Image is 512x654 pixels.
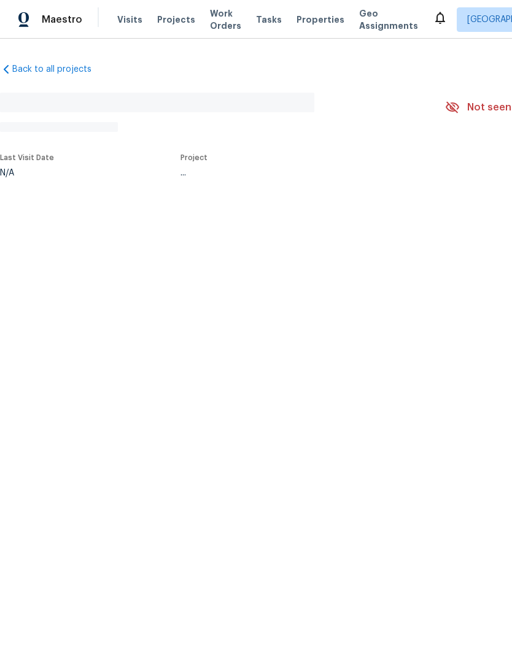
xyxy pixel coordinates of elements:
[117,13,142,26] span: Visits
[297,13,344,26] span: Properties
[180,169,416,177] div: ...
[42,13,82,26] span: Maestro
[359,7,418,32] span: Geo Assignments
[256,15,282,24] span: Tasks
[180,154,208,161] span: Project
[210,7,241,32] span: Work Orders
[157,13,195,26] span: Projects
